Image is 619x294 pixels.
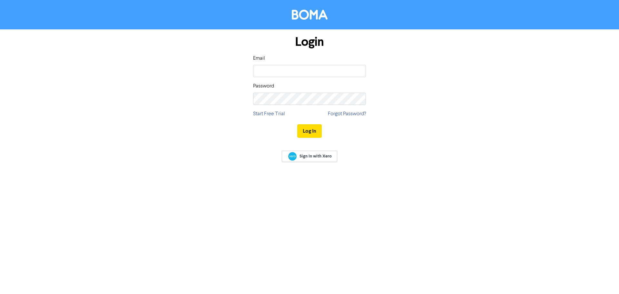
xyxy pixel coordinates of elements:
a: Start Free Trial [253,110,285,118]
img: Xero logo [288,152,297,161]
a: Sign In with Xero [282,151,337,162]
label: Email [253,55,265,62]
img: BOMA Logo [292,10,328,20]
h1: Login [253,35,366,49]
span: Sign In with Xero [300,153,332,159]
button: Log In [297,124,322,138]
a: Forgot Password? [328,110,366,118]
label: Password [253,82,274,90]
